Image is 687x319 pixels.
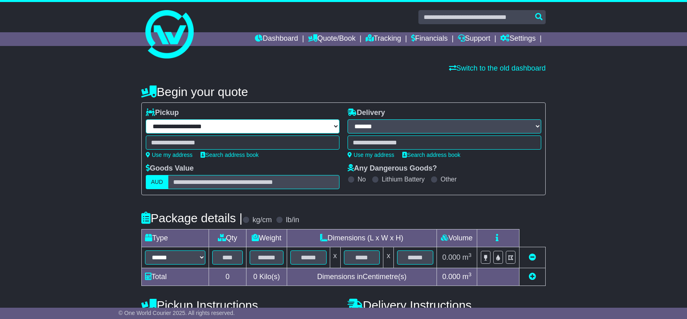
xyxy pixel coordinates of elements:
span: m [462,253,472,261]
a: Switch to the old dashboard [449,64,546,72]
label: AUD [146,175,168,189]
label: kg/cm [252,216,272,225]
a: Dashboard [255,32,298,46]
a: Add new item [529,273,536,281]
a: Tracking [366,32,401,46]
h4: Pickup Instructions [141,298,339,312]
label: Delivery [348,108,385,117]
td: Type [142,229,209,247]
span: m [462,273,472,281]
h4: Begin your quote [141,85,546,98]
sup: 3 [468,252,472,258]
td: Dimensions in Centimetre(s) [287,268,437,286]
label: Other [441,175,457,183]
label: lb/in [286,216,299,225]
a: Support [458,32,490,46]
label: Any Dangerous Goods? [348,164,437,173]
label: Goods Value [146,164,194,173]
td: x [330,247,340,268]
td: Dimensions (L x W x H) [287,229,437,247]
a: Use my address [348,152,394,158]
td: Weight [246,229,287,247]
label: No [358,175,366,183]
td: Kilo(s) [246,268,287,286]
td: Total [142,268,209,286]
span: 0.000 [442,253,460,261]
a: Settings [500,32,536,46]
span: © One World Courier 2025. All rights reserved. [118,310,235,316]
a: Quote/Book [308,32,356,46]
a: Remove this item [529,253,536,261]
td: x [383,247,394,268]
td: Qty [209,229,246,247]
h4: Package details | [141,211,242,225]
h4: Delivery Instructions [348,298,546,312]
td: Volume [437,229,477,247]
td: 0 [209,268,246,286]
label: Pickup [146,108,179,117]
a: Search address book [402,152,460,158]
label: Lithium Battery [382,175,425,183]
sup: 3 [468,271,472,277]
span: 0.000 [442,273,460,281]
a: Use my address [146,152,192,158]
a: Search address book [201,152,259,158]
span: 0 [253,273,257,281]
a: Financials [411,32,448,46]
